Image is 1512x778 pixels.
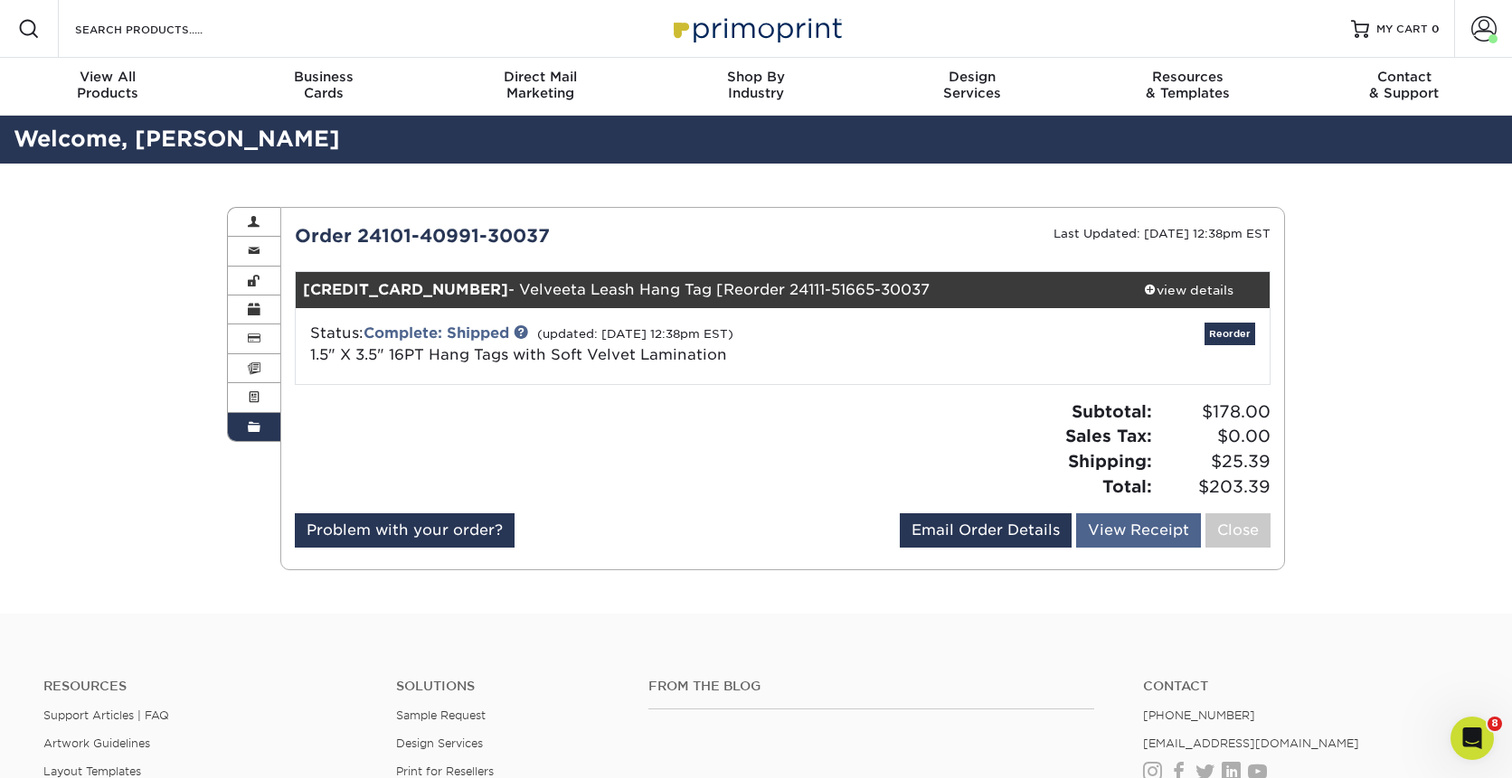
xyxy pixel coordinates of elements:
[1376,22,1428,37] span: MY CART
[310,346,727,363] span: 1.5" X 3.5" 16PT Hang Tags with Soft Velvet Lamination
[1158,399,1271,425] span: $178.00
[864,58,1080,116] a: DesignServices
[43,679,369,694] h4: Resources
[296,272,1108,308] div: - Velveeta Leash Hang Tag [Reorder 24111-51665-30037
[666,9,846,48] img: Primoprint
[364,324,509,342] a: Complete: Shipped
[1143,708,1255,722] a: [PHONE_NUMBER]
[537,327,733,341] small: (updated: [DATE] 12:38pm EST)
[864,69,1080,85] span: Design
[43,708,169,722] a: Support Articles | FAQ
[1076,513,1201,548] a: View Receipt
[648,58,865,116] a: Shop ByIndustry
[1107,281,1270,299] div: view details
[432,69,648,101] div: Marketing
[1080,58,1296,116] a: Resources& Templates
[1158,449,1271,474] span: $25.39
[1065,426,1152,445] strong: Sales Tax:
[1296,58,1512,116] a: Contact& Support
[297,323,945,366] div: Status:
[1296,69,1512,101] div: & Support
[396,736,483,750] a: Design Services
[1158,474,1271,500] span: $203.39
[1072,401,1152,421] strong: Subtotal:
[1054,227,1271,240] small: Last Updated: [DATE] 12:38pm EST
[648,69,865,101] div: Industry
[1143,736,1359,750] a: [EMAIL_ADDRESS][DOMAIN_NAME]
[1205,323,1255,345] a: Reorder
[648,679,1093,694] h4: From the Blog
[216,69,432,85] span: Business
[1488,717,1502,731] span: 8
[1143,679,1469,694] a: Contact
[1205,513,1271,548] a: Close
[295,513,515,548] a: Problem with your order?
[1080,69,1296,101] div: & Templates
[1432,23,1440,35] span: 0
[1451,717,1494,760] iframe: Intercom live chat
[432,58,648,116] a: Direct MailMarketing
[1296,69,1512,85] span: Contact
[648,69,865,85] span: Shop By
[1107,272,1270,308] a: view details
[396,764,494,778] a: Print for Resellers
[216,69,432,101] div: Cards
[216,58,432,116] a: BusinessCards
[396,679,621,694] h4: Solutions
[900,513,1072,548] a: Email Order Details
[864,69,1080,101] div: Services
[303,281,508,298] strong: [CREDIT_CARD_NUMBER]
[1158,424,1271,449] span: $0.00
[281,222,783,249] div: Order 24101-40991-30037
[1080,69,1296,85] span: Resources
[432,69,648,85] span: Direct Mail
[396,708,486,722] a: Sample Request
[1102,476,1152,496] strong: Total:
[73,18,250,40] input: SEARCH PRODUCTS.....
[1068,451,1152,471] strong: Shipping:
